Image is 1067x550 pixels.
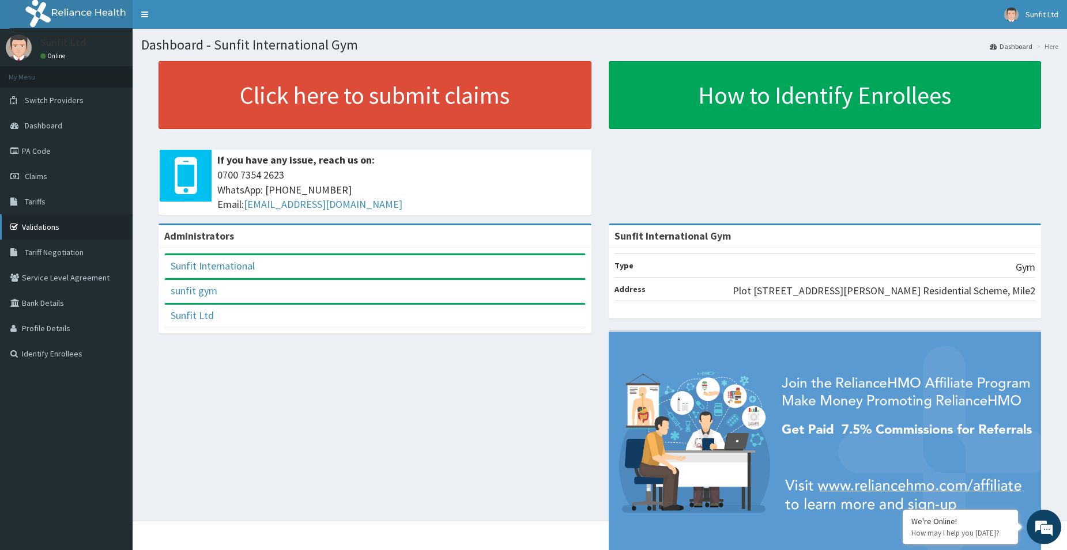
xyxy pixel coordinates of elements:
strong: Sunfit International Gym [614,229,731,242]
p: How may I help you today? [911,528,1009,538]
span: Sunfit Ltd [1025,9,1058,20]
img: User Image [6,35,32,60]
a: Click here to submit claims [159,61,591,129]
b: Administrators [164,229,234,242]
p: Plot [STREET_ADDRESS][PERSON_NAME] Residential Scheme, Mile2 [733,283,1035,298]
a: Dashboard [990,41,1032,51]
span: We're online! [67,145,159,261]
a: [EMAIL_ADDRESS][DOMAIN_NAME] [244,198,402,211]
p: Sunfit Ltd [40,37,86,48]
textarea: Type your message and hit 'Enter' [6,314,220,355]
b: Address [614,284,646,294]
div: Minimize live chat window [189,6,217,33]
span: Tariffs [25,196,46,207]
span: Dashboard [25,120,62,131]
span: Tariff Negotiation [25,247,84,257]
h1: Dashboard - Sunfit International Gym [141,37,1058,52]
img: User Image [1004,7,1019,22]
div: We're Online! [911,516,1009,526]
p: Gym [1016,260,1035,275]
b: If you have any issue, reach us on: [217,153,375,166]
a: sunfit gym [171,284,217,297]
div: Chat with us now [60,65,194,79]
b: Type [614,260,634,271]
span: 0700 7354 2623 WhatsApp: [PHONE_NUMBER] Email: [217,168,586,212]
img: d_794563401_company_1708531726252_794563401 [21,58,47,86]
a: Online [40,52,68,60]
a: How to Identify Enrollees [609,61,1042,129]
span: Switch Providers [25,95,84,105]
span: Claims [25,171,47,181]
a: Sunfit International [171,259,255,272]
li: Here [1034,41,1058,51]
a: Sunfit Ltd [171,309,214,322]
